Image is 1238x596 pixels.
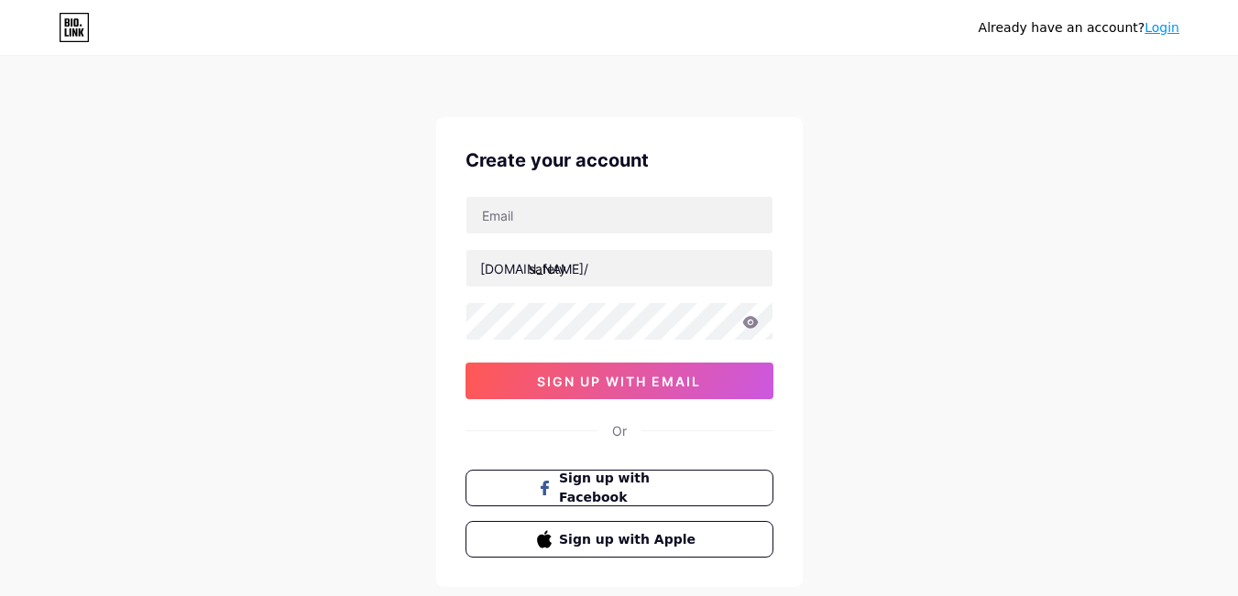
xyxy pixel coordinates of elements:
div: Or [612,421,627,440]
button: sign up with email [466,363,773,399]
button: Sign up with Facebook [466,470,773,506]
div: [DOMAIN_NAME]/ [480,259,588,278]
input: username [466,250,772,287]
div: Create your account [466,146,773,174]
a: Login [1145,20,1179,35]
span: Sign up with Facebook [559,469,701,507]
button: Sign up with Apple [466,521,773,558]
div: Already have an account? [979,18,1179,38]
span: sign up with email [537,374,701,389]
span: Sign up with Apple [559,530,701,549]
input: Email [466,197,772,233]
